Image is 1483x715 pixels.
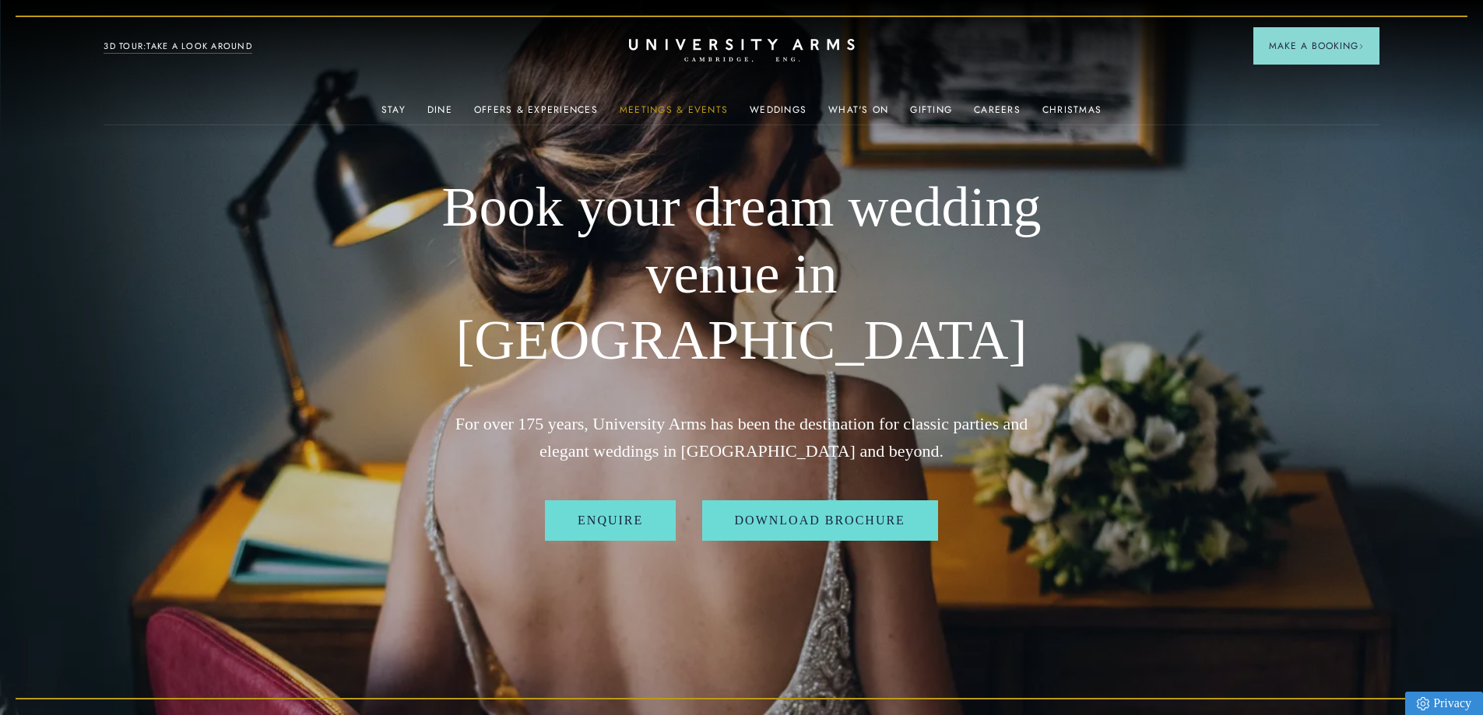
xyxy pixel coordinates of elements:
[104,40,252,54] a: 3D TOUR:TAKE A LOOK AROUND
[620,104,728,124] a: Meetings & Events
[1417,697,1429,710] img: Privacy
[828,104,888,124] a: What's On
[474,104,598,124] a: Offers & Experiences
[381,104,406,124] a: Stay
[1253,27,1379,65] button: Make a BookingArrow icon
[430,410,1053,464] p: For over 175 years, University Arms has been the destination for classic parties and elegant wedd...
[1042,104,1102,124] a: Christmas
[1405,692,1483,715] a: Privacy
[1358,44,1364,49] img: Arrow icon
[910,104,952,124] a: Gifting
[750,104,807,124] a: Weddings
[430,174,1053,374] h1: Book your dream wedding venue in [GEOGRAPHIC_DATA]
[545,500,676,541] a: Enquire
[702,500,938,541] a: Download Brochure
[629,39,855,63] a: Home
[427,104,452,124] a: Dine
[974,104,1021,124] a: Careers
[1269,39,1364,53] span: Make a Booking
